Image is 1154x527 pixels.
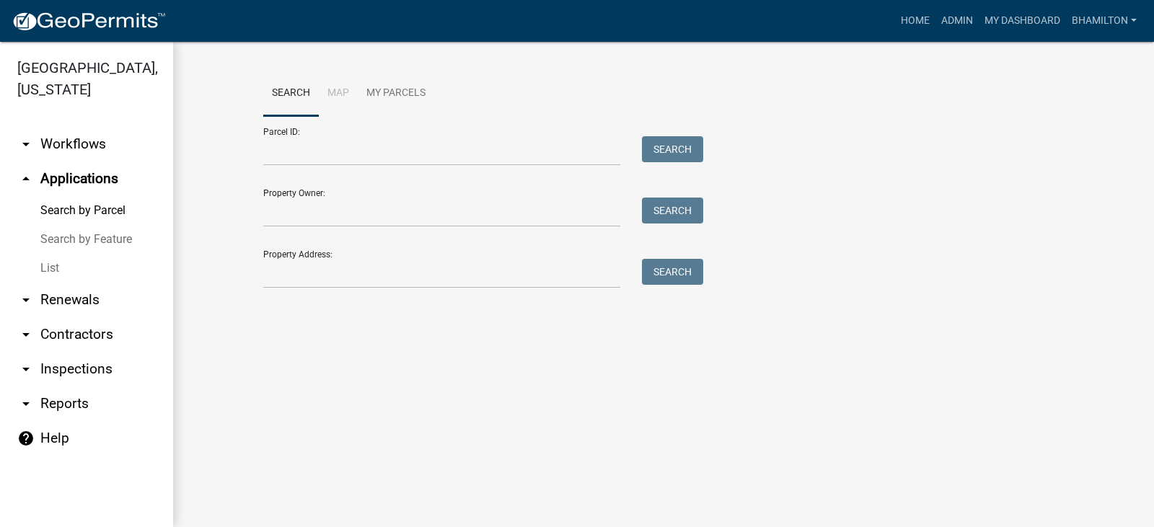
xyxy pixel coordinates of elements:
a: My Dashboard [979,7,1066,35]
a: Search [263,71,319,117]
button: Search [642,259,703,285]
a: Admin [935,7,979,35]
a: bhamilton [1066,7,1142,35]
i: arrow_drop_down [17,395,35,412]
i: help [17,430,35,447]
i: arrow_drop_down [17,291,35,309]
i: arrow_drop_up [17,170,35,187]
a: My Parcels [358,71,434,117]
i: arrow_drop_down [17,136,35,153]
button: Search [642,136,703,162]
a: Home [895,7,935,35]
i: arrow_drop_down [17,326,35,343]
i: arrow_drop_down [17,360,35,378]
button: Search [642,198,703,223]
